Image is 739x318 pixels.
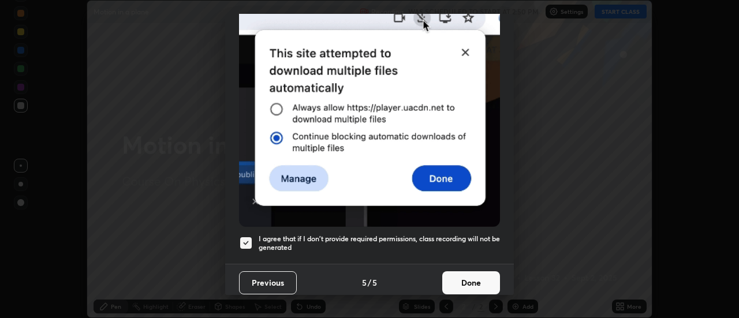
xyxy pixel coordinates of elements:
h4: 5 [362,276,367,289]
button: Done [442,271,500,294]
h4: 5 [372,276,377,289]
h5: I agree that if I don't provide required permissions, class recording will not be generated [259,234,500,252]
button: Previous [239,271,297,294]
h4: / [368,276,371,289]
